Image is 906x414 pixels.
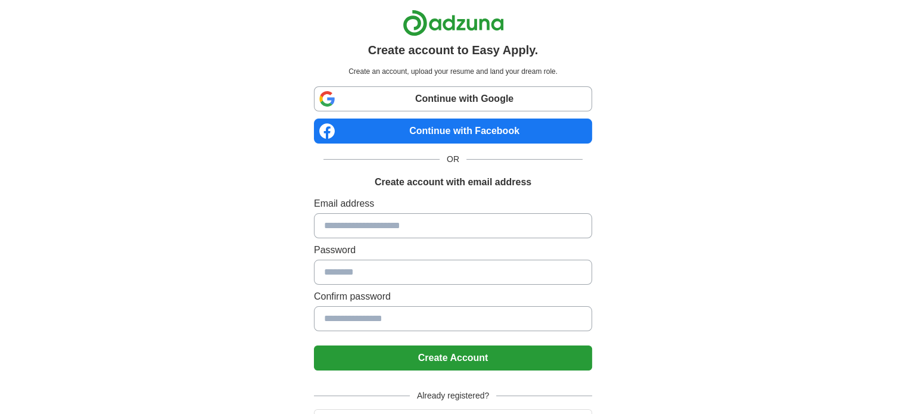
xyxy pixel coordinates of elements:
[314,345,592,371] button: Create Account
[314,86,592,111] a: Continue with Google
[314,243,592,257] label: Password
[314,290,592,304] label: Confirm password
[314,197,592,211] label: Email address
[440,153,466,166] span: OR
[314,119,592,144] a: Continue with Facebook
[368,41,538,59] h1: Create account to Easy Apply.
[375,175,531,189] h1: Create account with email address
[410,390,496,402] span: Already registered?
[316,66,590,77] p: Create an account, upload your resume and land your dream role.
[403,10,504,36] img: Adzuna logo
